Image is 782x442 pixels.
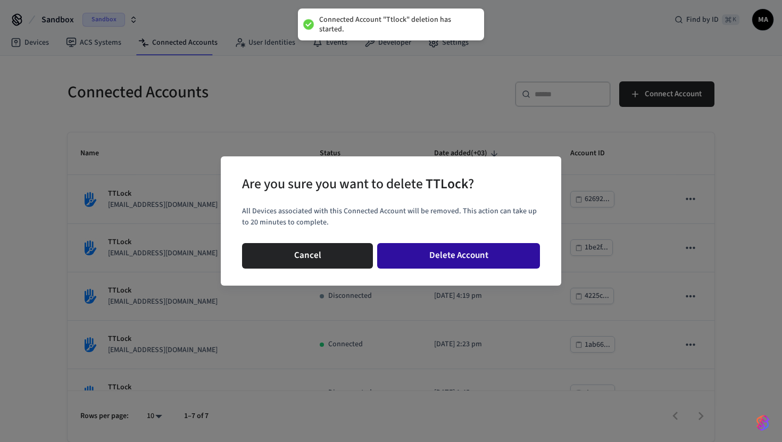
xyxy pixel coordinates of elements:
div: Connected Account "Ttlock" deletion has started. [319,15,473,34]
button: Cancel [242,243,373,269]
button: Delete Account [377,243,540,269]
span: TTLock [426,174,468,194]
div: Are you sure you want to delete ? [242,173,474,195]
p: All Devices associated with this Connected Account will be removed. This action can take up to 20... [242,206,540,228]
img: SeamLogoGradient.69752ec5.svg [756,414,769,431]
